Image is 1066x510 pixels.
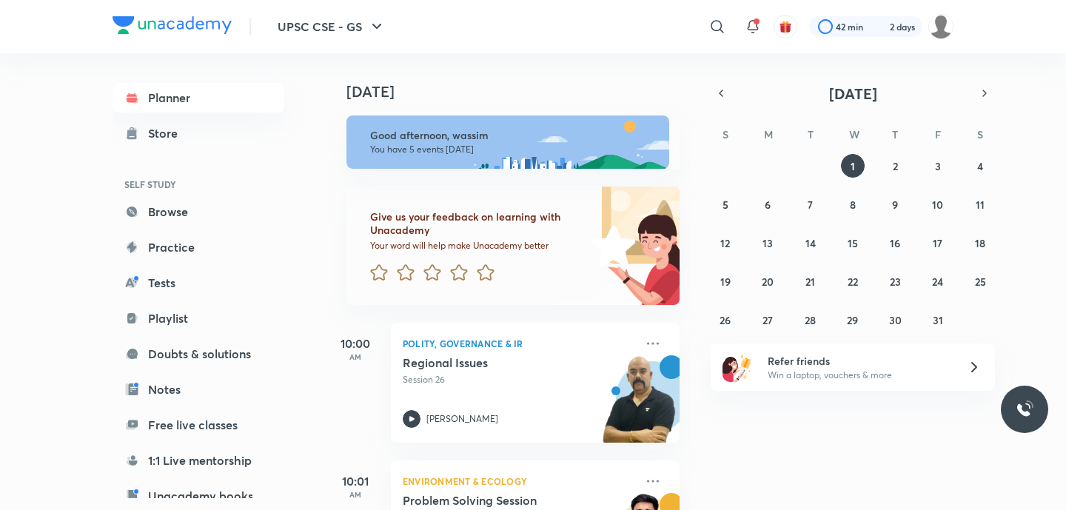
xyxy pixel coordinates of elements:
[841,154,865,178] button: October 1, 2025
[403,373,635,386] p: Session 26
[762,275,774,289] abbr: October 20, 2025
[326,490,385,499] p: AM
[326,472,385,490] h5: 10:01
[926,231,950,255] button: October 17, 2025
[113,118,284,148] a: Store
[968,154,992,178] button: October 4, 2025
[403,472,635,490] p: Environment & Ecology
[805,236,816,250] abbr: October 14, 2025
[932,198,943,212] abbr: October 10, 2025
[829,84,877,104] span: [DATE]
[723,352,752,382] img: referral
[720,236,730,250] abbr: October 12, 2025
[756,269,780,293] button: October 20, 2025
[720,275,731,289] abbr: October 19, 2025
[113,16,232,34] img: Company Logo
[805,275,815,289] abbr: October 21, 2025
[841,192,865,216] button: October 8, 2025
[933,236,942,250] abbr: October 17, 2025
[850,198,856,212] abbr: October 8, 2025
[926,192,950,216] button: October 10, 2025
[841,308,865,332] button: October 29, 2025
[968,269,992,293] button: October 25, 2025
[977,127,983,141] abbr: Saturday
[113,268,284,298] a: Tests
[756,308,780,332] button: October 27, 2025
[976,198,985,212] abbr: October 11, 2025
[848,275,858,289] abbr: October 22, 2025
[808,198,813,212] abbr: October 7, 2025
[808,127,814,141] abbr: Tuesday
[926,308,950,332] button: October 31, 2025
[779,20,792,33] img: avatar
[764,127,773,141] abbr: Monday
[426,412,498,426] p: [PERSON_NAME]
[889,313,902,327] abbr: October 30, 2025
[346,83,694,101] h4: [DATE]
[799,269,822,293] button: October 21, 2025
[883,192,907,216] button: October 9, 2025
[768,369,950,382] p: Win a laptop, vouchers & more
[269,12,395,41] button: UPSC CSE - GS
[768,353,950,369] h6: Refer friends
[756,231,780,255] button: October 13, 2025
[841,269,865,293] button: October 22, 2025
[113,232,284,262] a: Practice
[799,192,822,216] button: October 7, 2025
[370,240,586,252] p: Your word will help make Unacademy better
[598,355,680,457] img: unacademy
[714,192,737,216] button: October 5, 2025
[883,269,907,293] button: October 23, 2025
[731,83,974,104] button: [DATE]
[326,335,385,352] h5: 10:00
[762,236,773,250] abbr: October 13, 2025
[975,275,986,289] abbr: October 25, 2025
[890,275,901,289] abbr: October 23, 2025
[928,14,953,39] img: wassim
[403,335,635,352] p: Polity, Governance & IR
[849,127,859,141] abbr: Wednesday
[935,159,941,173] abbr: October 3, 2025
[890,236,900,250] abbr: October 16, 2025
[848,236,858,250] abbr: October 15, 2025
[968,192,992,216] button: October 11, 2025
[346,115,669,169] img: afternoon
[883,154,907,178] button: October 2, 2025
[893,159,898,173] abbr: October 2, 2025
[113,197,284,227] a: Browse
[932,275,943,289] abbr: October 24, 2025
[370,129,656,142] h6: Good afternoon, wassim
[370,144,656,155] p: You have 5 events [DATE]
[113,172,284,197] h6: SELF STUDY
[113,83,284,113] a: Planner
[851,159,855,173] abbr: October 1, 2025
[720,313,731,327] abbr: October 26, 2025
[1016,400,1033,418] img: ttu
[326,352,385,361] p: AM
[847,313,858,327] abbr: October 29, 2025
[370,210,586,237] h6: Give us your feedback on learning with Unacademy
[883,308,907,332] button: October 30, 2025
[756,192,780,216] button: October 6, 2025
[892,127,898,141] abbr: Thursday
[883,231,907,255] button: October 16, 2025
[113,446,284,475] a: 1:1 Live mentorship
[113,16,232,38] a: Company Logo
[714,231,737,255] button: October 12, 2025
[799,308,822,332] button: October 28, 2025
[113,375,284,404] a: Notes
[977,159,983,173] abbr: October 4, 2025
[762,313,773,327] abbr: October 27, 2025
[403,355,587,370] h5: Regional Issues
[403,493,587,508] h5: Problem Solving Session
[799,231,822,255] button: October 14, 2025
[926,269,950,293] button: October 24, 2025
[113,339,284,369] a: Doubts & solutions
[148,124,187,142] div: Store
[113,410,284,440] a: Free live classes
[113,303,284,333] a: Playlist
[774,15,797,38] button: avatar
[714,269,737,293] button: October 19, 2025
[805,313,816,327] abbr: October 28, 2025
[723,198,728,212] abbr: October 5, 2025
